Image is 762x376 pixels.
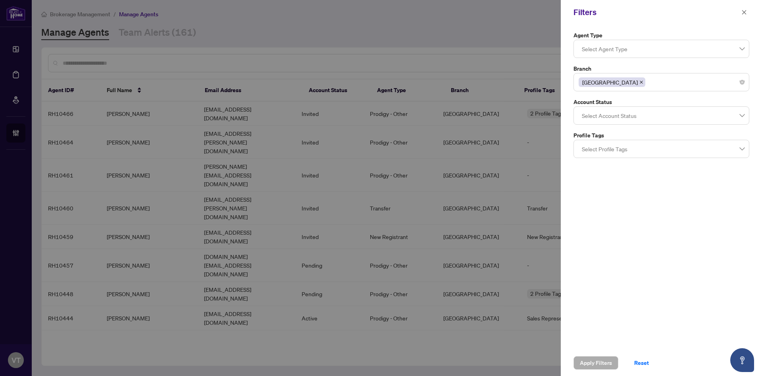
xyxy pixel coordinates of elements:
span: Mississauga [579,77,645,87]
label: Profile Tags [573,131,749,140]
label: Agent Type [573,31,749,40]
span: Reset [634,357,649,369]
span: close [741,10,747,15]
button: Reset [628,356,655,370]
label: Account Status [573,98,749,106]
span: [GEOGRAPHIC_DATA] [582,78,638,87]
button: Apply Filters [573,356,618,370]
label: Branch [573,64,749,73]
div: Filters [573,6,739,18]
button: Open asap [730,348,754,372]
span: close-circle [740,80,745,85]
span: close [639,80,643,84]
